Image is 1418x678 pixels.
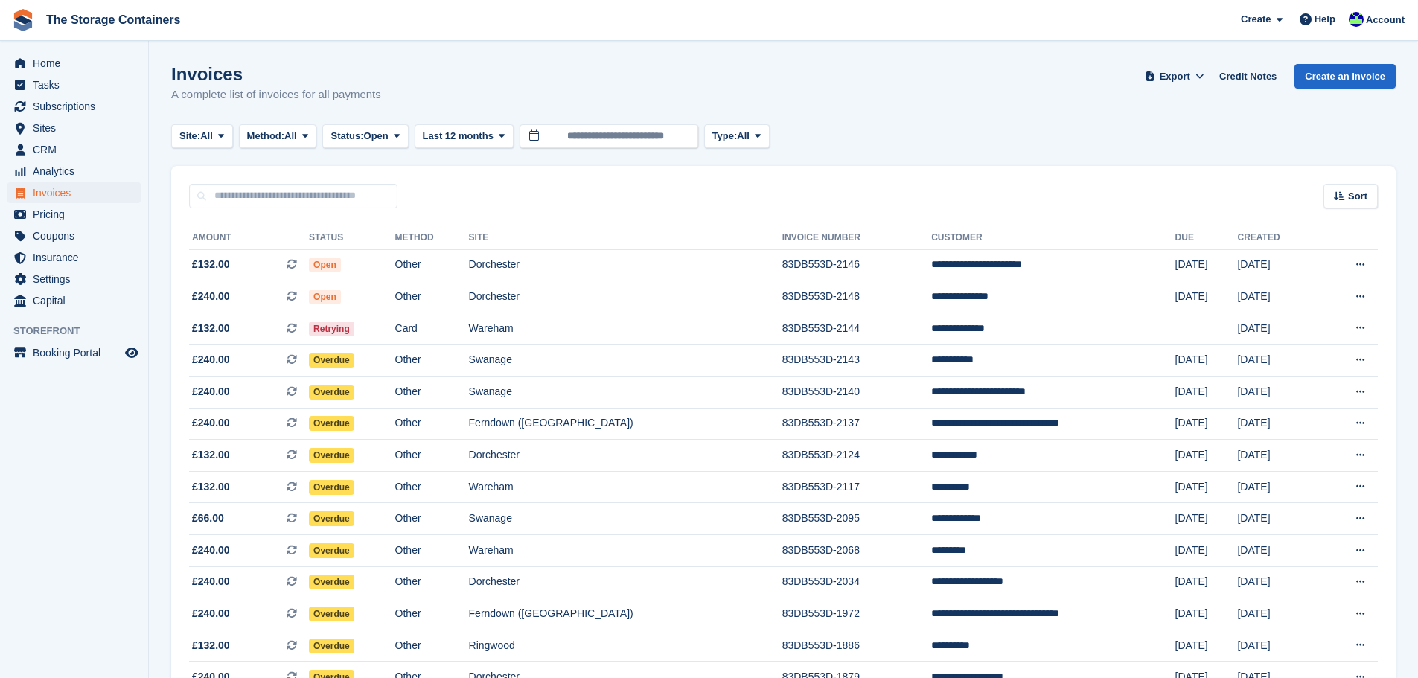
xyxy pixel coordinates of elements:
span: Open [309,290,341,304]
a: menu [7,74,141,95]
th: Created [1237,226,1318,250]
span: Settings [33,269,122,290]
span: Open [309,258,341,272]
button: Export [1142,64,1207,89]
td: Other [395,566,469,598]
td: [DATE] [1175,249,1238,281]
td: Dorchester [469,281,782,313]
a: menu [7,139,141,160]
a: Create an Invoice [1294,64,1396,89]
span: Type: [712,129,738,144]
button: Site: All [171,124,233,149]
span: Status: [330,129,363,144]
span: £132.00 [192,257,230,272]
th: Amount [189,226,309,250]
span: Pricing [33,204,122,225]
a: menu [7,182,141,203]
td: Card [395,313,469,345]
td: 83DB553D-2117 [782,471,932,503]
td: [DATE] [1175,345,1238,377]
td: Other [395,598,469,630]
td: Other [395,345,469,377]
td: 83DB553D-2124 [782,440,932,472]
td: [DATE] [1237,503,1318,535]
th: Due [1175,226,1238,250]
td: Other [395,377,469,409]
td: Other [395,535,469,567]
a: menu [7,204,141,225]
td: [DATE] [1237,630,1318,662]
span: Booking Portal [33,342,122,363]
td: 83DB553D-2034 [782,566,932,598]
a: menu [7,269,141,290]
span: £240.00 [192,352,230,368]
span: All [284,129,297,144]
td: [DATE] [1237,471,1318,503]
span: £66.00 [192,511,224,526]
span: Tasks [33,74,122,95]
span: £240.00 [192,606,230,621]
td: [DATE] [1175,535,1238,567]
span: Overdue [309,511,354,526]
td: 83DB553D-1886 [782,630,932,662]
th: Method [395,226,469,250]
td: Other [395,408,469,440]
span: Overdue [309,575,354,589]
td: Ferndown ([GEOGRAPHIC_DATA]) [469,408,782,440]
td: 83DB553D-1972 [782,598,932,630]
span: Export [1160,69,1190,84]
th: Invoice Number [782,226,932,250]
a: menu [7,96,141,117]
a: menu [7,118,141,138]
span: Create [1241,12,1271,27]
span: £240.00 [192,384,230,400]
td: Swanage [469,503,782,535]
td: 83DB553D-2095 [782,503,932,535]
span: CRM [33,139,122,160]
span: Overdue [309,385,354,400]
span: Last 12 months [423,129,494,144]
span: Invoices [33,182,122,203]
span: Open [364,129,389,144]
td: [DATE] [1237,408,1318,440]
td: [DATE] [1175,598,1238,630]
h1: Invoices [171,64,381,84]
span: £240.00 [192,543,230,558]
a: Credit Notes [1213,64,1283,89]
th: Status [309,226,395,250]
td: [DATE] [1237,249,1318,281]
td: Other [395,503,469,535]
td: Dorchester [469,566,782,598]
td: [DATE] [1175,408,1238,440]
span: All [737,129,750,144]
td: Wareham [469,535,782,567]
td: Other [395,249,469,281]
td: [DATE] [1237,345,1318,377]
span: Site: [179,129,200,144]
td: 83DB553D-2137 [782,408,932,440]
td: Other [395,630,469,662]
td: Other [395,471,469,503]
span: Sort [1348,189,1367,204]
a: Preview store [123,344,141,362]
a: menu [7,53,141,74]
td: Swanage [469,345,782,377]
span: £240.00 [192,289,230,304]
span: Overdue [309,480,354,495]
td: [DATE] [1175,471,1238,503]
a: The Storage Containers [40,7,186,32]
a: menu [7,226,141,246]
td: 83DB553D-2068 [782,535,932,567]
span: £132.00 [192,638,230,653]
td: [DATE] [1237,535,1318,567]
span: £240.00 [192,415,230,431]
a: menu [7,161,141,182]
td: [DATE] [1237,566,1318,598]
td: [DATE] [1237,313,1318,345]
td: 83DB553D-2140 [782,377,932,409]
td: Dorchester [469,249,782,281]
td: Swanage [469,377,782,409]
span: Overdue [309,416,354,431]
span: Storefront [13,324,148,339]
span: Analytics [33,161,122,182]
